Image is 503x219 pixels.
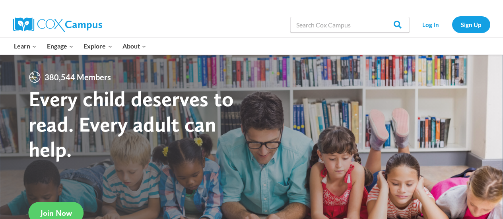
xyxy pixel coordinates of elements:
[84,41,112,51] span: Explore
[29,86,234,162] strong: Every child deserves to read. Every adult can help.
[13,17,102,32] img: Cox Campus
[290,17,410,33] input: Search Cox Campus
[414,16,448,33] a: Log In
[41,71,114,83] span: 380,544 Members
[452,16,490,33] a: Sign Up
[47,41,74,51] span: Engage
[14,41,37,51] span: Learn
[41,208,72,218] span: Join Now
[122,41,146,51] span: About
[9,38,151,54] nav: Primary Navigation
[414,16,490,33] nav: Secondary Navigation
